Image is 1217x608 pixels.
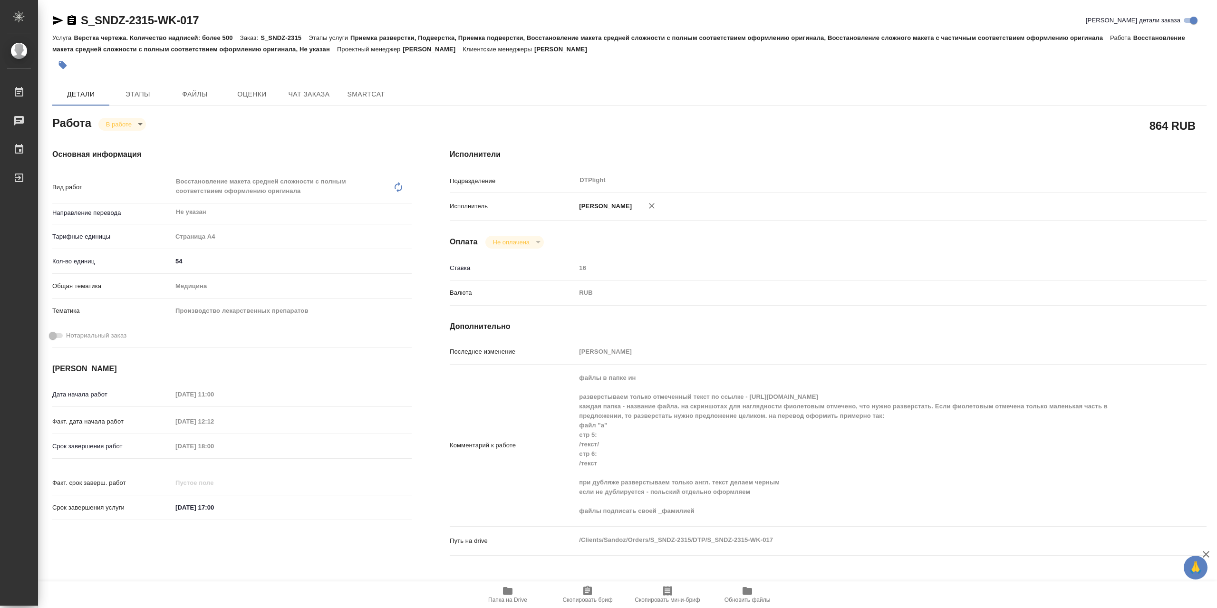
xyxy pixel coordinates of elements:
[1110,34,1133,41] p: Работа
[548,581,628,608] button: Скопировать бриф
[52,232,172,241] p: Тарифные единицы
[562,597,612,603] span: Скопировать бриф
[468,581,548,608] button: Папка на Drive
[286,88,332,100] span: Чат заказа
[52,390,172,399] p: Дата начала работ
[52,281,172,291] p: Общая тематика
[172,88,218,100] span: Файлы
[463,46,534,53] p: Клиентские менеджеры
[229,88,275,100] span: Оценки
[52,149,412,160] h4: Основная информация
[172,229,412,245] div: Страница А4
[534,46,594,53] p: [PERSON_NAME]
[240,34,261,41] p: Заказ:
[52,417,172,426] p: Факт. дата начала работ
[66,15,77,26] button: Скопировать ссылку
[172,387,255,401] input: Пустое поле
[450,149,1207,160] h4: Исполнители
[98,118,146,131] div: В работе
[350,34,1110,41] p: Приемка разверстки, Подверстка, Приемка подверстки, Восстановление макета средней сложности с пол...
[74,34,240,41] p: Верстка чертежа. Количество надписей: более 500
[1086,16,1180,25] span: [PERSON_NAME] детали заказа
[490,238,532,246] button: Не оплачена
[488,597,527,603] span: Папка на Drive
[52,15,64,26] button: Скопировать ссылку для ЯМессенджера
[81,14,199,27] a: S_SNDZ-2315-WK-017
[450,536,576,546] p: Путь на drive
[450,236,478,248] h4: Оплата
[450,321,1207,332] h4: Дополнительно
[576,345,1143,358] input: Пустое поле
[450,263,576,273] p: Ставка
[52,183,172,192] p: Вид работ
[261,34,309,41] p: S_SNDZ-2315
[485,236,544,249] div: В работе
[52,478,172,488] p: Факт. срок заверш. работ
[635,597,700,603] span: Скопировать мини-бриф
[66,331,126,340] span: Нотариальный заказ
[52,306,172,316] p: Тематика
[641,195,662,216] button: Удалить исполнителя
[52,208,172,218] p: Направление перевода
[707,581,787,608] button: Обновить файлы
[52,55,73,76] button: Добавить тэг
[724,597,771,603] span: Обновить файлы
[309,34,350,41] p: Этапы услуги
[172,476,255,490] input: Пустое поле
[1184,556,1207,579] button: 🙏
[337,46,403,53] p: Проектный менеджер
[576,202,632,211] p: [PERSON_NAME]
[172,501,255,514] input: ✎ Введи что-нибудь
[103,120,135,128] button: В работе
[172,278,412,294] div: Медицина
[52,257,172,266] p: Кол-во единиц
[172,254,412,268] input: ✎ Введи что-нибудь
[450,347,576,357] p: Последнее изменение
[1188,558,1204,578] span: 🙏
[403,46,463,53] p: [PERSON_NAME]
[450,288,576,298] p: Валюта
[52,363,412,375] h4: [PERSON_NAME]
[52,114,91,131] h2: Работа
[628,581,707,608] button: Скопировать мини-бриф
[343,88,389,100] span: SmartCat
[450,176,576,186] p: Подразделение
[52,442,172,451] p: Срок завершения работ
[576,370,1143,519] textarea: файлы в папке ин разверстываем только отмеченный текст по ссылке - [URL][DOMAIN_NAME] каждая папк...
[172,415,255,428] input: Пустое поле
[52,503,172,512] p: Срок завершения услуги
[576,261,1143,275] input: Пустое поле
[450,202,576,211] p: Исполнитель
[576,285,1143,301] div: RUB
[58,88,104,100] span: Детали
[172,303,412,319] div: Производство лекарственных препаратов
[576,532,1143,548] textarea: /Clients/Sandoz/Orders/S_SNDZ-2315/DTP/S_SNDZ-2315-WK-017
[172,439,255,453] input: Пустое поле
[52,34,74,41] p: Услуга
[115,88,161,100] span: Этапы
[450,441,576,450] p: Комментарий к работе
[1149,117,1196,134] h2: 864 RUB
